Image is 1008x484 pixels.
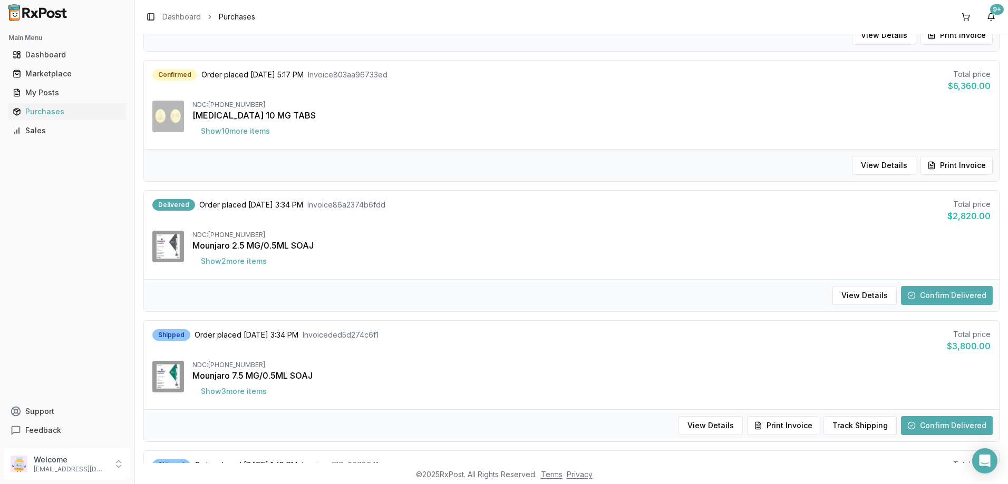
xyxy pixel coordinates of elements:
div: $2,820.00 [947,210,991,222]
span: Purchases [219,12,255,22]
span: Order placed [DATE] 3:34 PM [195,330,298,340]
img: Mounjaro 2.5 MG/0.5ML SOAJ [152,231,184,262]
div: NDC: [PHONE_NUMBER] [192,361,991,369]
span: Invoice af77e0678641 [302,460,379,470]
a: Purchases [8,102,126,121]
div: [MEDICAL_DATA] 10 MG TABS [192,109,991,122]
div: Delivered [152,199,195,211]
button: Show10more items [192,122,278,141]
button: Print Invoice [920,26,993,45]
span: Order placed [DATE] 3:34 PM [199,200,303,210]
div: Shipped [152,329,190,341]
div: Total price [948,69,991,80]
button: Confirm Delivered [901,286,993,305]
span: Invoice 803aa96733ed [308,70,387,80]
button: Purchases [4,103,130,120]
div: Sales [13,125,122,136]
p: [EMAIL_ADDRESS][DOMAIN_NAME] [34,465,107,473]
a: Dashboard [8,45,126,64]
button: Show2more items [192,252,275,271]
div: NDC: [PHONE_NUMBER] [192,231,991,239]
span: Invoice 86a2374b6fdd [307,200,385,210]
a: Marketplace [8,64,126,83]
button: View Details [832,286,897,305]
button: View Details [852,156,916,175]
span: Invoice ded5d274c6f1 [303,330,379,340]
img: RxPost Logo [4,4,72,21]
button: Print Invoice [920,156,993,175]
span: Order placed [DATE] 5:17 PM [201,70,304,80]
div: Purchases [13,106,122,117]
div: Total price [947,199,991,210]
div: Dashboard [13,50,122,60]
div: $6,360.00 [948,80,991,92]
button: Print Invoice [747,416,819,435]
button: Marketplace [4,65,130,82]
button: 9+ [983,8,1000,25]
div: Mounjaro 7.5 MG/0.5ML SOAJ [192,369,991,382]
span: Order placed [DATE] 1:48 PM [195,460,297,470]
div: My Posts [13,87,122,98]
span: Feedback [25,425,61,436]
div: Total price [949,459,991,470]
div: $3,800.00 [947,340,991,352]
button: Feedback [4,421,130,440]
button: Sales [4,122,130,139]
div: 9+ [990,4,1004,15]
div: Marketplace [13,68,122,79]
div: Total price [947,329,991,340]
p: Welcome [34,455,107,465]
button: View Details [852,26,916,45]
button: Dashboard [4,46,130,63]
a: Dashboard [162,12,201,22]
button: My Posts [4,84,130,101]
img: User avatar [11,456,27,472]
button: Track Shipping [823,416,897,435]
div: NDC: [PHONE_NUMBER] [192,101,991,109]
button: Support [4,402,130,421]
div: Open Intercom Messenger [972,448,997,473]
div: Mounjaro 2.5 MG/0.5ML SOAJ [192,239,991,252]
button: Confirm Delivered [901,416,993,435]
a: Terms [541,470,563,479]
a: Sales [8,121,126,140]
button: Show3more items [192,382,275,401]
button: View Details [679,416,743,435]
a: Privacy [567,470,593,479]
div: Confirmed [152,69,197,81]
img: Jardiance 10 MG TABS [152,101,184,132]
div: Shipped [152,459,190,471]
nav: breadcrumb [162,12,255,22]
a: My Posts [8,83,126,102]
img: Mounjaro 7.5 MG/0.5ML SOAJ [152,361,184,392]
h2: Main Menu [8,34,126,42]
